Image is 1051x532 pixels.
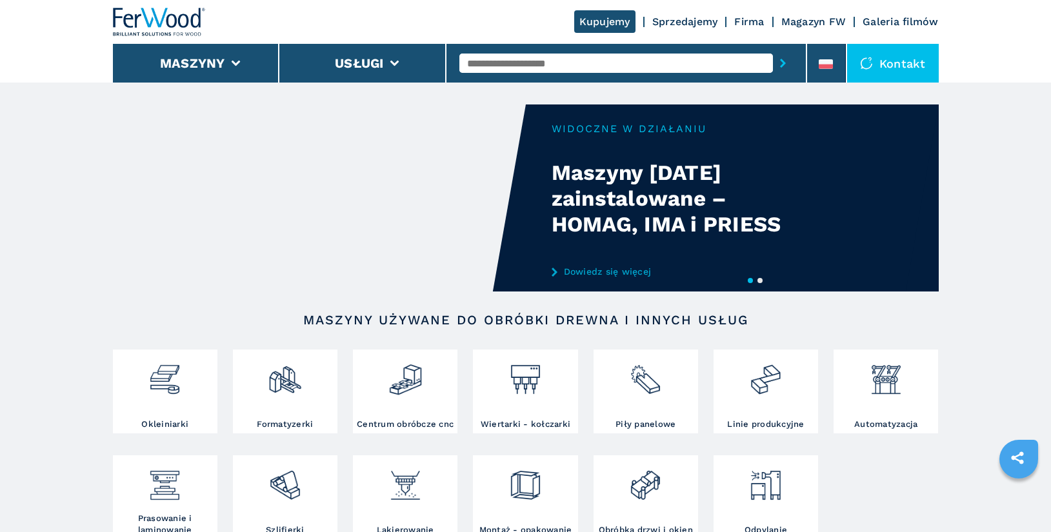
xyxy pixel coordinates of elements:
h3: Okleiniarki [141,419,188,430]
img: bordatrici_1.png [148,353,182,397]
a: Centrum obróbcze cnc [353,350,457,433]
img: squadratrici_2.png [268,353,302,397]
button: Usługi [335,55,384,71]
h3: Formatyzerki [257,419,313,430]
img: montaggio_imballaggio_2.png [508,458,543,502]
a: Wiertarki - kołczarki [473,350,577,433]
a: Sprzedajemy [652,15,718,28]
a: Okleiniarki [113,350,217,433]
a: Magazyn FW [781,15,846,28]
img: levigatrici_2.png [268,458,302,502]
h3: Wiertarki - kołczarki [481,419,570,430]
h3: Automatyzacja [854,419,917,430]
a: Dowiedz się więcej [552,266,805,277]
h3: Centrum obróbcze cnc [357,419,454,430]
a: Automatyzacja [834,350,938,433]
img: lavorazione_porte_finestre_2.png [628,458,663,502]
a: Formatyzerki [233,350,337,433]
img: linee_di_produzione_2.png [748,353,783,397]
a: Galeria filmów [863,15,939,28]
h3: Linie produkcyjne [727,419,804,430]
img: automazione.png [869,353,903,397]
button: 2 [757,278,763,283]
a: Kupujemy [574,10,636,33]
img: foratrici_inseritrici_2.png [508,353,543,397]
img: sezionatrici_2.png [628,353,663,397]
img: pressa-strettoia.png [148,458,182,502]
a: Firma [734,15,764,28]
button: submit-button [773,48,793,78]
div: Kontakt [847,44,939,83]
img: Kontakt [860,57,873,70]
h2: Maszyny używane do obróbki drewna i innych usług [154,312,897,328]
a: sharethis [1001,442,1034,474]
button: Maszyny [160,55,225,71]
video: Your browser does not support the video tag. [113,104,526,291]
img: aspirazione_1.png [748,458,783,502]
h3: Piły panelowe [616,419,676,430]
a: Linie produkcyjne [714,350,818,433]
button: 1 [748,278,753,283]
img: centro_di_lavoro_cnc_2.png [388,353,423,397]
img: verniciatura_1.png [388,458,423,502]
a: Piły panelowe [594,350,698,433]
img: Ferwood [113,8,206,36]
